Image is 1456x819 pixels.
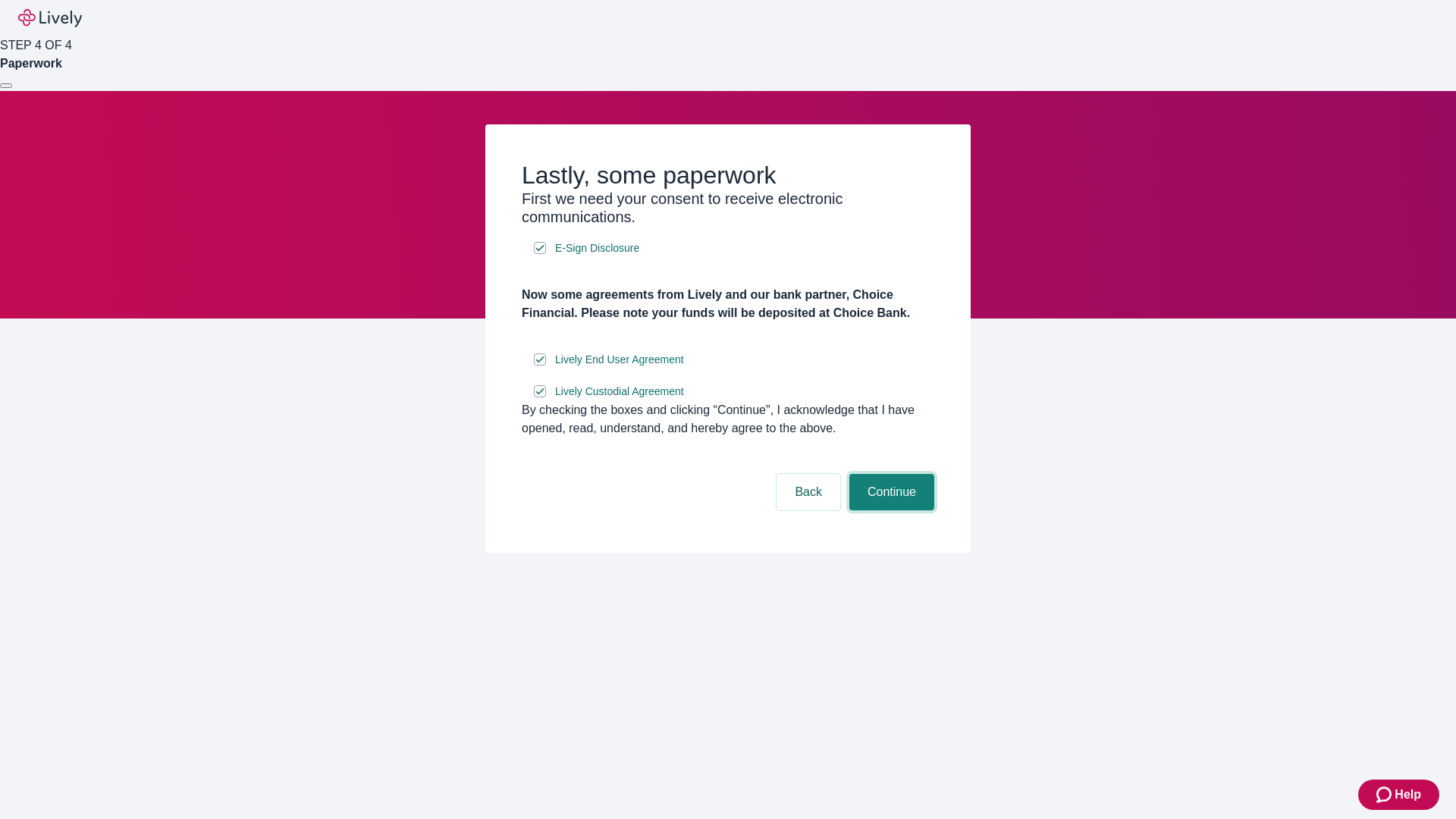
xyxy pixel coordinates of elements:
button: Back [777,474,840,510]
a: e-sign disclosure document [552,239,642,258]
a: e-sign disclosure document [552,382,687,401]
h4: Now some agreements from Lively and our bank partner, Choice Financial. Please note your funds wi... [522,286,934,322]
h2: Lastly, some paperwork [522,161,934,190]
span: E-Sign Disclosure [555,240,639,256]
h3: First we need your consent to receive electronic communications. [522,190,934,226]
svg: Zendesk support icon [1376,786,1395,804]
button: Zendesk support iconHelp [1358,780,1439,810]
span: Lively End User Agreement [555,352,684,368]
a: e-sign disclosure document [552,350,687,369]
span: Help [1395,786,1421,804]
span: Lively Custodial Agreement [555,384,684,400]
div: By checking the boxes and clicking “Continue", I acknowledge that I have opened, read, understand... [522,401,934,438]
img: Lively [18,9,82,27]
button: Continue [849,474,934,510]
